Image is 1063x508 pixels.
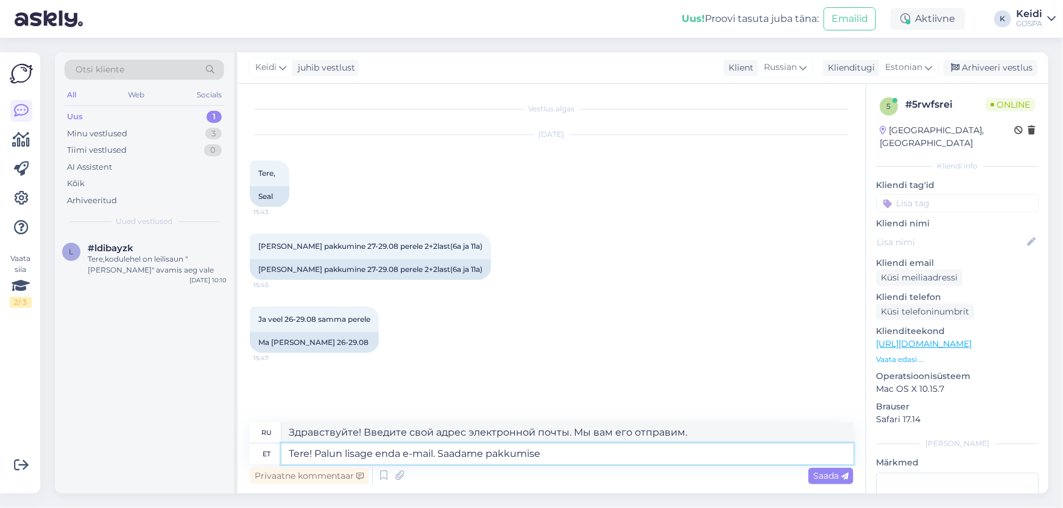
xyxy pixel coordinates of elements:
div: Arhiveeri vestlus [944,60,1037,76]
div: Vestlus algas [250,103,853,114]
div: 1 [207,111,222,123]
button: Emailid [824,7,876,30]
div: Vaata siia [10,253,32,308]
div: Klient [724,61,754,74]
input: Lisa tag [876,194,1039,212]
div: Seal [250,186,289,207]
div: AI Assistent [67,161,112,173]
input: Lisa nimi [877,235,1025,249]
div: [PERSON_NAME] [876,438,1039,449]
span: 5 [887,102,891,111]
div: Tiimi vestlused [67,144,127,156]
span: Russian [764,61,797,74]
span: Tere, [258,169,275,178]
div: Proovi tasuta juba täna: [682,12,819,26]
p: Vaata edasi ... [876,354,1039,365]
p: Brauser [876,400,1039,413]
textarea: Здравствуйте! Введите свой адрес электронной почты. Мы вам его отправим. [281,422,853,443]
p: Kliendi tag'id [876,179,1039,192]
div: [GEOGRAPHIC_DATA], [GEOGRAPHIC_DATA] [880,124,1014,150]
div: [PERSON_NAME] pakkumine 27-29.08 perele 2+2last(6a ja 11a) [250,259,491,280]
div: Ma [PERSON_NAME] 26-29.08 [250,332,379,353]
div: Küsi meiliaadressi [876,270,962,286]
div: Socials [194,87,224,103]
p: Kliendi email [876,257,1039,270]
div: [DATE] [250,129,853,140]
span: Keidi [255,61,277,74]
p: Kliendi telefon [876,291,1039,304]
div: [DATE] 10:10 [189,276,227,285]
span: [PERSON_NAME] pakkumine 27-29.08 perele 2+2last(6a ja 11a) [258,242,482,251]
div: Kõik [67,178,85,190]
span: #ldibayzk [88,243,133,254]
div: ru [261,422,272,443]
div: 0 [204,144,222,156]
div: # 5rwfsrei [905,97,986,112]
p: Mac OS X 10.15.7 [876,383,1039,395]
div: Privaatne kommentaar [250,468,369,484]
span: l [69,247,74,256]
p: Safari 17.14 [876,413,1039,426]
span: Uued vestlused [116,216,173,227]
p: Kliendi nimi [876,217,1039,230]
div: et [263,444,270,464]
span: 15:47 [253,353,299,363]
div: 3 [205,128,222,140]
div: GOSPA [1016,19,1042,29]
p: Klienditeekond [876,325,1039,338]
p: Märkmed [876,456,1039,469]
div: Klienditugi [823,61,875,74]
b: Uus! [682,13,705,24]
div: Kliendi info [876,161,1039,172]
div: Minu vestlused [67,128,127,140]
span: Online [986,98,1035,111]
div: Uus [67,111,83,123]
span: 15:45 [253,280,299,290]
div: All [65,87,79,103]
p: Operatsioonisüsteem [876,370,1039,383]
div: Keidi [1016,9,1042,19]
span: Saada [813,470,849,481]
textarea: Tere! Palun lisage enda e-mail. Saadame pakkumise [281,444,853,464]
span: 15:43 [253,207,299,217]
img: Askly Logo [10,62,33,85]
a: KeidiGOSPA [1016,9,1056,29]
a: [URL][DOMAIN_NAME] [876,338,972,349]
div: Web [126,87,147,103]
span: Estonian [885,61,922,74]
div: Aktiivne [891,8,965,30]
div: Küsi telefoninumbrit [876,304,974,320]
div: juhib vestlust [293,61,355,74]
div: K [994,10,1011,27]
div: Tere,kodulehel on leilisaun "[PERSON_NAME]" avamis aeg vale [88,254,227,276]
div: 2 / 3 [10,297,32,308]
span: Ja veel 26-29.08 samma perele [258,315,370,324]
span: Otsi kliente [76,63,124,76]
div: Arhiveeritud [67,195,117,207]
